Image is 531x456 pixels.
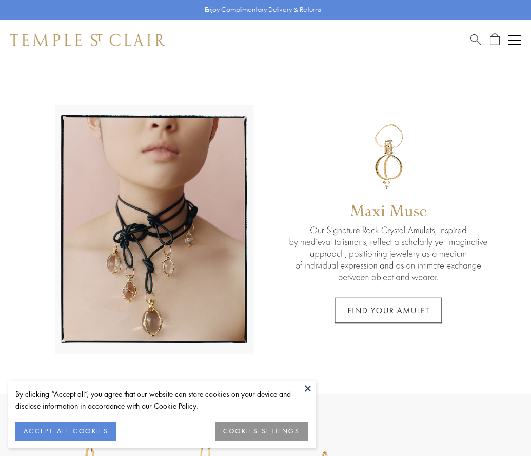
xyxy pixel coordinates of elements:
div: By clicking “Accept all”, you agree that our website can store cookies on your device and disclos... [15,388,308,412]
a: Search [470,33,481,46]
button: COOKIES SETTINGS [215,422,308,441]
img: Temple St. Clair [10,34,165,46]
button: ACCEPT ALL COOKIES [15,422,116,441]
button: Open navigation [508,34,521,46]
p: Enjoy Complimentary Delivery & Returns [205,5,321,15]
a: Open Shopping Bag [490,33,500,46]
